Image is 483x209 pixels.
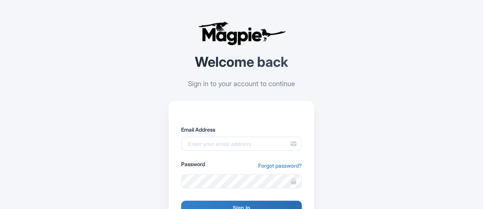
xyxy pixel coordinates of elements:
[169,55,314,70] h2: Welcome back
[181,126,302,134] label: Email Address
[196,21,287,46] img: logo-ab69f6fb50320c5b225c76a69d11143b.png
[169,79,314,89] p: Sign in to your account to continue
[258,162,302,170] a: Forgot password?
[181,160,205,168] label: Password
[181,137,302,151] input: Enter your email address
